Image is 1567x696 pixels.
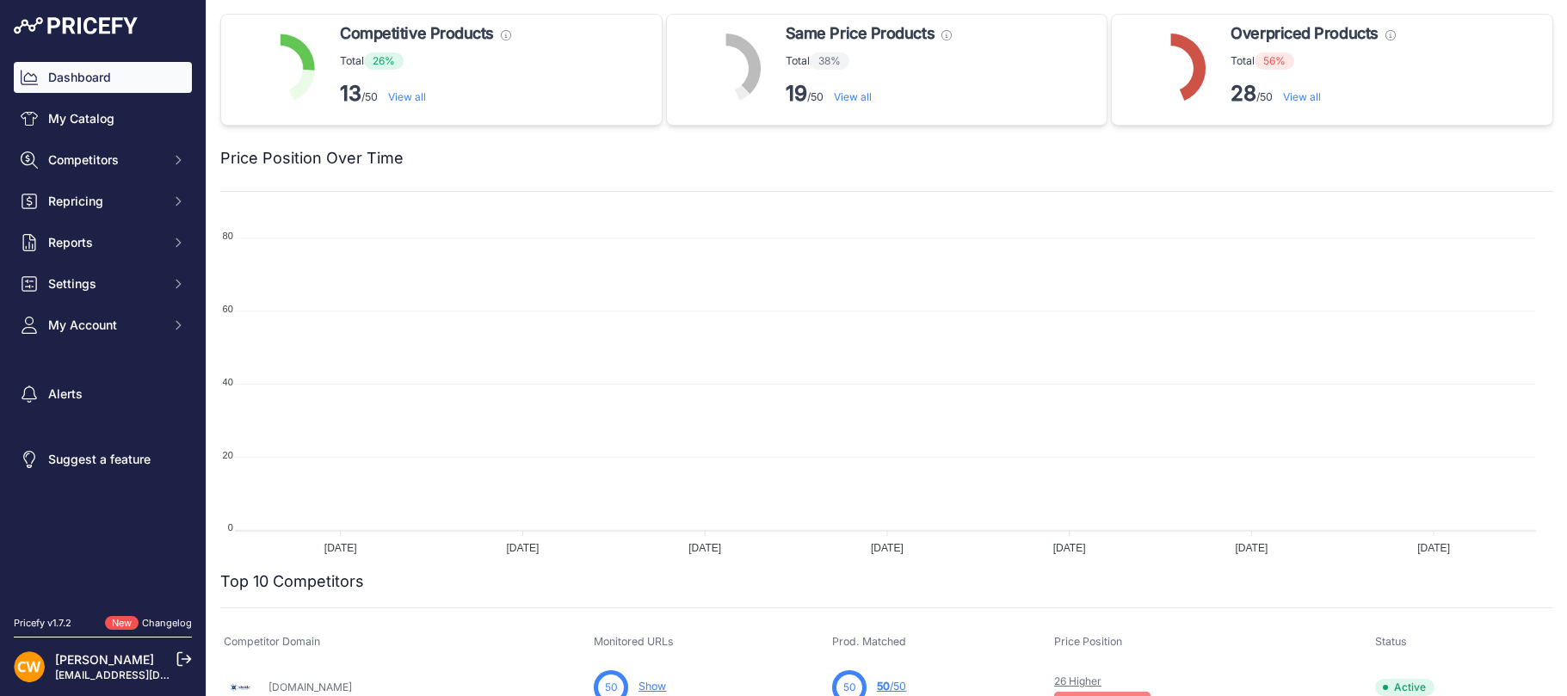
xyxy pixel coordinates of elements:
span: Settings [48,275,161,293]
tspan: [DATE] [871,542,904,554]
span: Monitored URLs [594,635,674,648]
a: View all [1283,90,1321,103]
span: Competitors [48,151,161,169]
span: New [105,616,139,631]
span: 50 [843,680,856,695]
tspan: [DATE] [688,542,721,554]
span: Reports [48,234,161,251]
p: /50 [786,80,952,108]
strong: 13 [340,81,361,106]
h2: Price Position Over Time [220,146,404,170]
button: Competitors [14,145,192,176]
tspan: 80 [223,231,233,241]
tspan: [DATE] [1417,542,1450,554]
h2: Top 10 Competitors [220,570,364,594]
button: Settings [14,268,192,299]
strong: 19 [786,81,807,106]
p: Total [786,52,952,70]
tspan: 40 [223,377,233,387]
p: /50 [1231,80,1395,108]
div: Pricefy v1.7.2 [14,616,71,631]
span: Repricing [48,193,161,210]
span: 50 [605,680,618,695]
a: [DOMAIN_NAME] [268,681,352,693]
span: Competitor Domain [224,635,320,648]
a: Suggest a feature [14,444,192,475]
span: Overpriced Products [1231,22,1378,46]
span: 26% [364,52,404,70]
button: Reports [14,227,192,258]
a: [EMAIL_ADDRESS][DOMAIN_NAME] [55,668,235,681]
strong: 28 [1231,81,1256,106]
tspan: [DATE] [324,542,357,554]
span: Competitive Products [340,22,494,46]
button: Repricing [14,186,192,217]
span: Price Position [1054,635,1122,648]
tspan: [DATE] [507,542,540,554]
a: [PERSON_NAME] [55,652,154,667]
a: Dashboard [14,62,192,93]
p: Total [1231,52,1395,70]
tspan: 60 [223,304,233,314]
a: Changelog [142,617,192,629]
span: Status [1375,635,1407,648]
tspan: 0 [228,522,233,533]
button: My Account [14,310,192,341]
tspan: [DATE] [1235,542,1268,554]
span: Active [1375,679,1434,696]
a: My Catalog [14,103,192,134]
p: /50 [340,80,511,108]
a: Show [639,680,666,693]
span: Same Price Products [786,22,935,46]
span: 50 [877,680,890,693]
a: 26 Higher [1054,674,1101,687]
a: View all [388,90,426,103]
a: 50/50 [877,680,906,693]
tspan: 20 [223,450,233,460]
p: Total [340,52,511,70]
span: 56% [1255,52,1294,70]
img: Pricefy Logo [14,17,138,34]
nav: Sidebar [14,62,192,595]
a: View all [834,90,872,103]
tspan: [DATE] [1053,542,1086,554]
a: Alerts [14,379,192,410]
span: Prod. Matched [832,635,906,648]
span: My Account [48,317,161,334]
span: 38% [810,52,849,70]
